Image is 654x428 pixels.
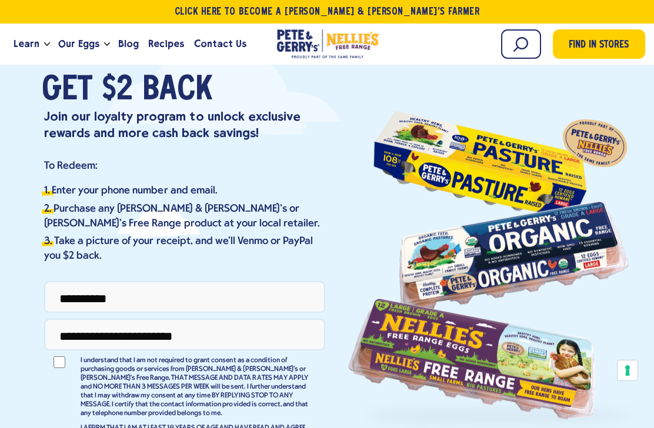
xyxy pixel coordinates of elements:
[553,29,645,59] a: Find in Stores
[102,73,133,108] span: $2
[142,73,212,108] span: Back
[44,42,50,46] button: Open the dropdown menu for Learn
[104,42,110,46] button: Open the dropdown menu for Our Eggs
[118,36,139,51] span: Blog
[194,36,246,51] span: Contact Us
[81,356,309,418] p: I understand that I am not required to grant consent as a condition of purchasing goods or servic...
[148,36,184,51] span: Recipes
[58,36,99,51] span: Our Eggs
[618,360,638,380] button: Your consent preferences for tracking technologies
[44,234,327,263] li: Take a picture of your receipt, and we'll Venmo or PayPal you $2 back.
[54,28,104,60] a: Our Eggs
[44,183,327,198] li: Enter your phone number and email.
[14,36,39,51] span: Learn
[44,202,327,231] li: Purchase any [PERSON_NAME] & [PERSON_NAME]’s or [PERSON_NAME]'s Free Range product at your local ...
[44,356,75,368] input: I understand that I am not required to grant consent as a condition of purchasing goods or servic...
[44,159,327,173] p: To Redeem:
[144,28,189,60] a: Recipes
[501,29,541,59] input: Search
[9,28,44,60] a: Learn
[569,38,629,53] span: Find in Stores
[114,28,144,60] a: Blog
[42,73,92,108] span: Get
[189,28,251,60] a: Contact Us
[44,108,327,142] p: Join our loyalty program to unlock exclusive rewards and more cash back savings!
